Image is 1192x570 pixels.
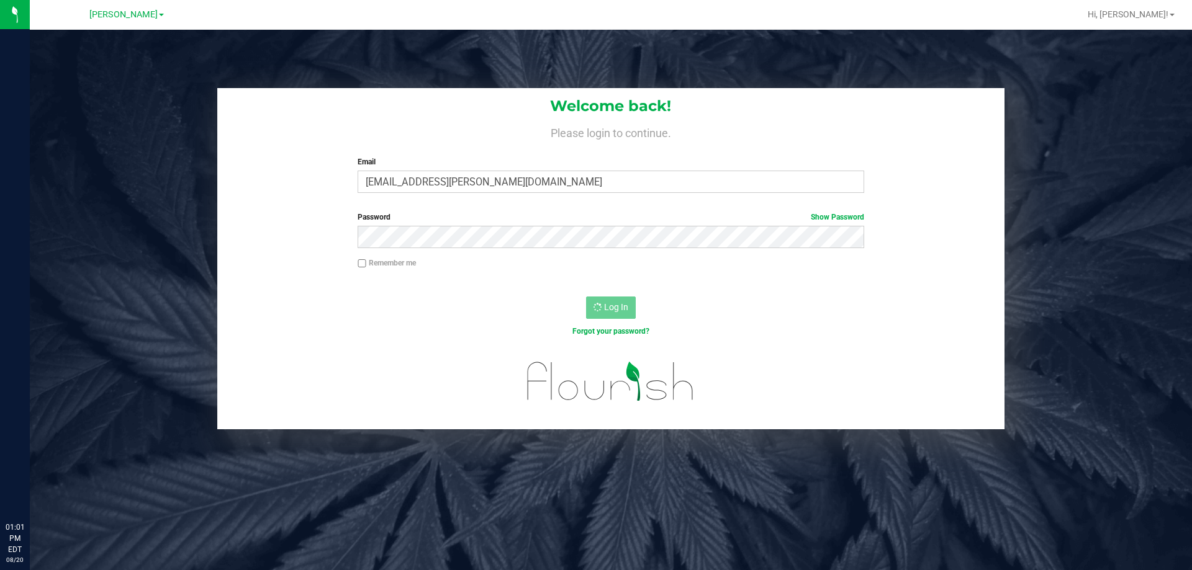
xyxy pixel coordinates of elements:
[811,213,864,221] a: Show Password
[217,98,1005,114] h1: Welcome back!
[6,555,24,564] p: 08/20
[358,257,416,269] label: Remember me
[89,9,158,20] span: [PERSON_NAME]
[604,302,628,312] span: Log In
[217,124,1005,139] h4: Please login to continue.
[358,156,864,167] label: Email
[512,350,709,413] img: flourish_logo.svg
[358,213,391,221] span: Password
[1088,9,1168,19] span: Hi, [PERSON_NAME]!
[6,522,24,555] p: 01:01 PM EDT
[586,296,636,319] button: Log In
[358,259,366,268] input: Remember me
[572,327,649,336] a: Forgot your password?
